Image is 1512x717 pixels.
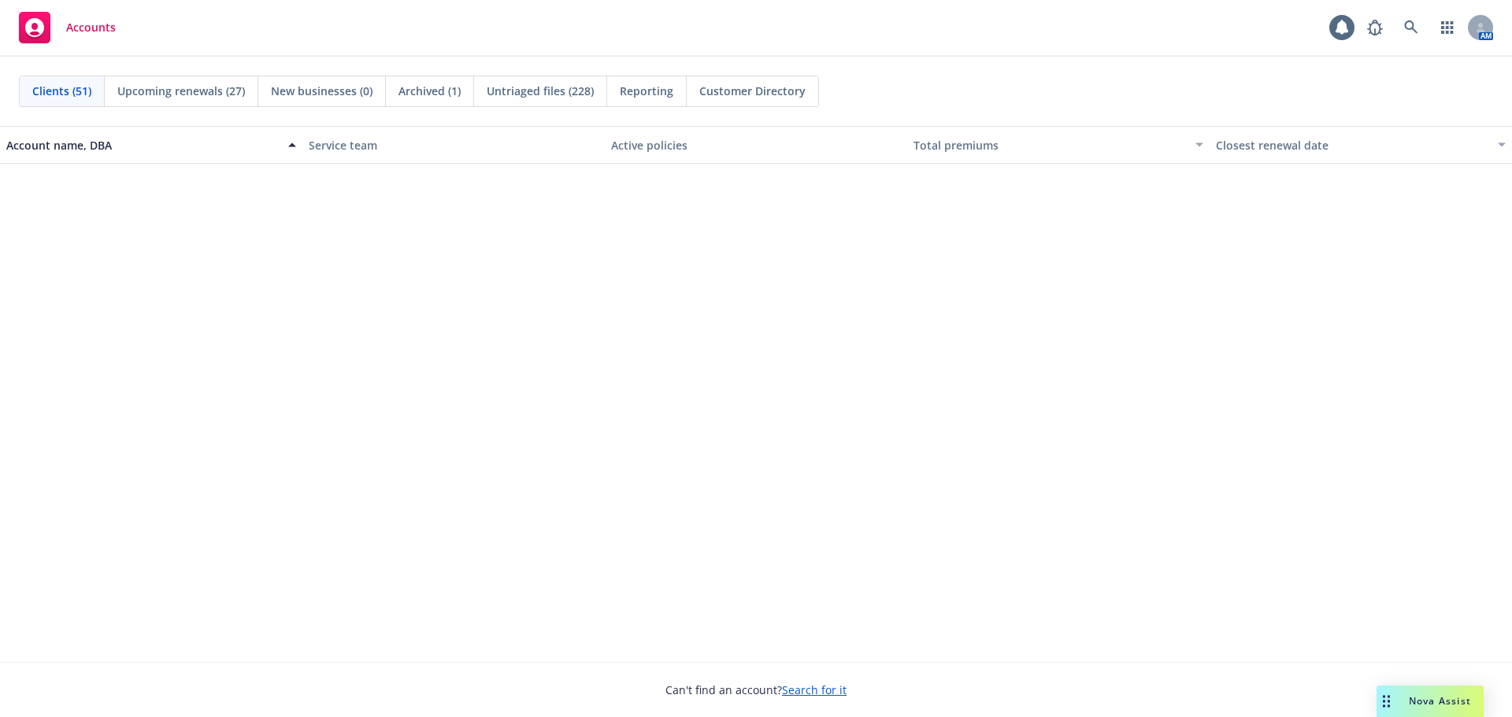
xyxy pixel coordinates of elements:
span: Accounts [66,21,116,34]
button: Service team [302,126,605,164]
div: Drag to move [1377,686,1396,717]
span: Customer Directory [699,83,806,99]
span: Archived (1) [398,83,461,99]
span: Nova Assist [1409,694,1471,708]
button: Closest renewal date [1210,126,1512,164]
span: Reporting [620,83,673,99]
button: Total premiums [907,126,1210,164]
button: Active policies [605,126,907,164]
span: Upcoming renewals (27) [117,83,245,99]
span: New businesses (0) [271,83,372,99]
button: Nova Assist [1377,686,1484,717]
span: Can't find an account? [665,682,847,698]
div: Closest renewal date [1216,137,1488,153]
a: Switch app [1432,12,1463,43]
div: Service team [309,137,598,153]
a: Search for it [782,682,847,697]
a: Accounts [13,6,122,50]
span: Clients (51) [32,83,91,99]
div: Active policies [611,137,901,153]
div: Account name, DBA [6,137,279,153]
span: Untriaged files (228) [487,83,594,99]
div: Total premiums [913,137,1186,153]
a: Report a Bug [1359,12,1391,43]
a: Search [1395,12,1427,43]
